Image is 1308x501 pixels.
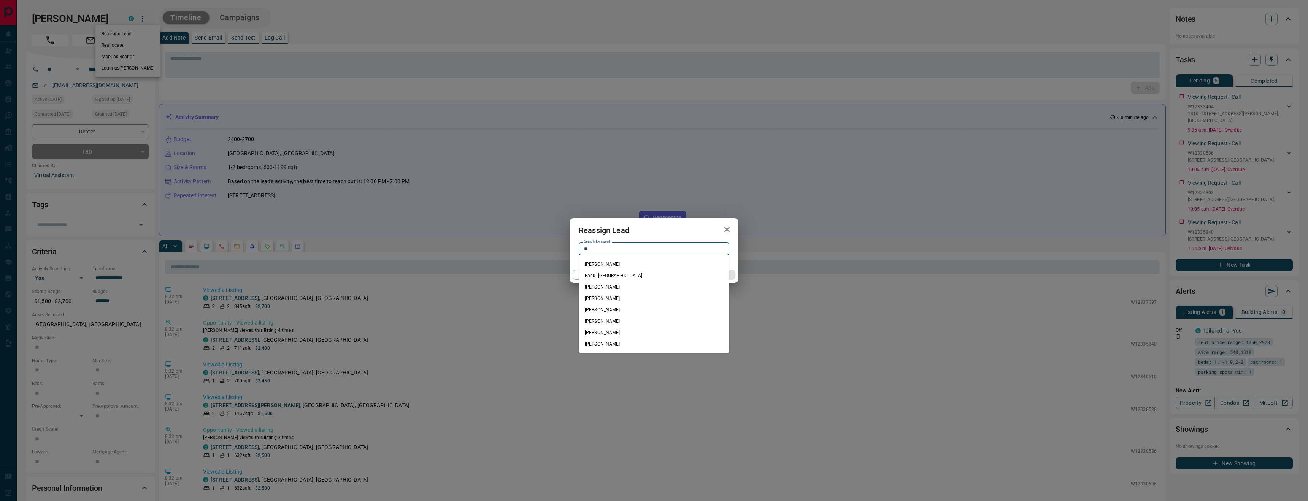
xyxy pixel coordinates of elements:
[579,293,729,304] li: [PERSON_NAME]
[573,270,638,280] button: Cancel
[579,338,729,350] li: [PERSON_NAME]
[579,316,729,327] li: [PERSON_NAME]
[579,304,729,316] li: [PERSON_NAME]
[579,270,729,281] li: Rahul [GEOGRAPHIC_DATA]
[584,239,610,244] label: Search for agent
[579,327,729,338] li: [PERSON_NAME]
[570,218,638,243] h2: Reassign Lead
[579,281,729,293] li: [PERSON_NAME]
[579,258,729,270] li: [PERSON_NAME]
